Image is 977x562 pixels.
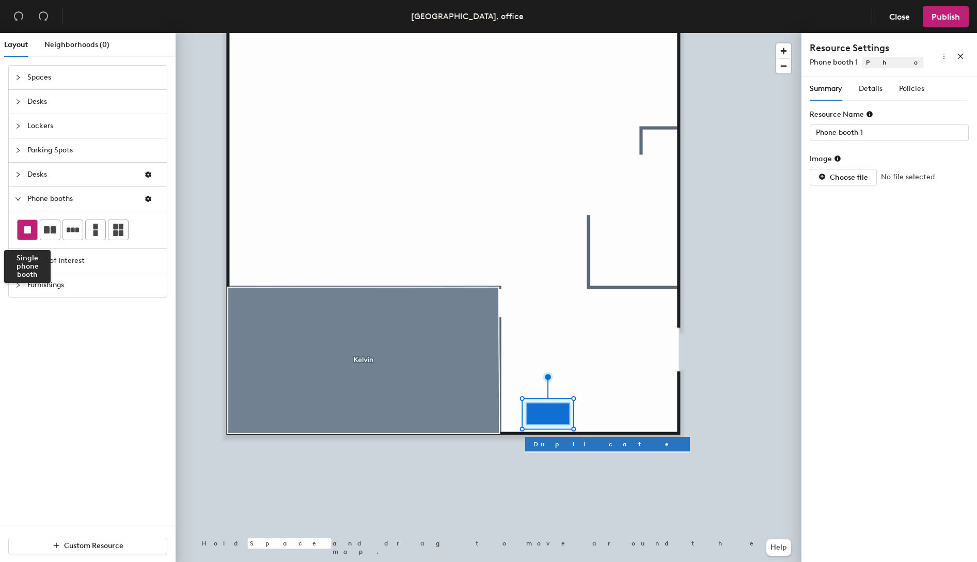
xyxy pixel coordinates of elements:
[15,258,21,264] span: collapsed
[4,40,28,49] span: Layout
[810,41,923,55] h4: Resource Settings
[15,196,21,202] span: expanded
[810,110,873,119] div: Resource Name
[411,10,524,23] div: [GEOGRAPHIC_DATA], office
[957,53,964,60] span: close
[15,171,21,178] span: collapsed
[13,11,24,21] span: undo
[27,66,161,89] span: Spaces
[881,171,935,183] span: No file selected
[8,538,167,554] button: Custom Resource
[940,53,948,60] span: more
[923,6,969,27] button: Publish
[44,40,109,49] span: Neighborhoods (0)
[810,124,969,141] input: Unknown Phone booths
[27,273,161,297] span: Furnishings
[899,84,924,93] span: Policies
[64,541,123,550] span: Custom Resource
[15,282,21,288] span: collapsed
[810,169,877,185] button: Choose file
[810,154,841,163] div: Image
[932,12,960,22] span: Publish
[15,99,21,105] span: collapsed
[15,123,21,129] span: collapsed
[525,437,690,451] button: Duplicate
[17,220,38,240] button: Single phone booth
[766,539,791,556] button: Help
[880,6,919,27] button: Close
[27,187,136,211] span: Phone booths
[15,74,21,81] span: collapsed
[830,173,868,182] span: Choose file
[27,90,161,114] span: Desks
[859,84,883,93] span: Details
[810,58,858,67] span: Phone booth 1
[8,6,29,27] button: Undo (⌘ + Z)
[27,114,161,138] span: Lockers
[533,440,682,449] span: Duplicate
[889,12,910,22] span: Close
[810,84,842,93] span: Summary
[27,163,136,186] span: Desks
[33,6,54,27] button: Redo (⌘ + ⇧ + Z)
[27,138,161,162] span: Parking Spots
[15,147,21,153] span: collapsed
[27,249,161,273] span: Points of Interest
